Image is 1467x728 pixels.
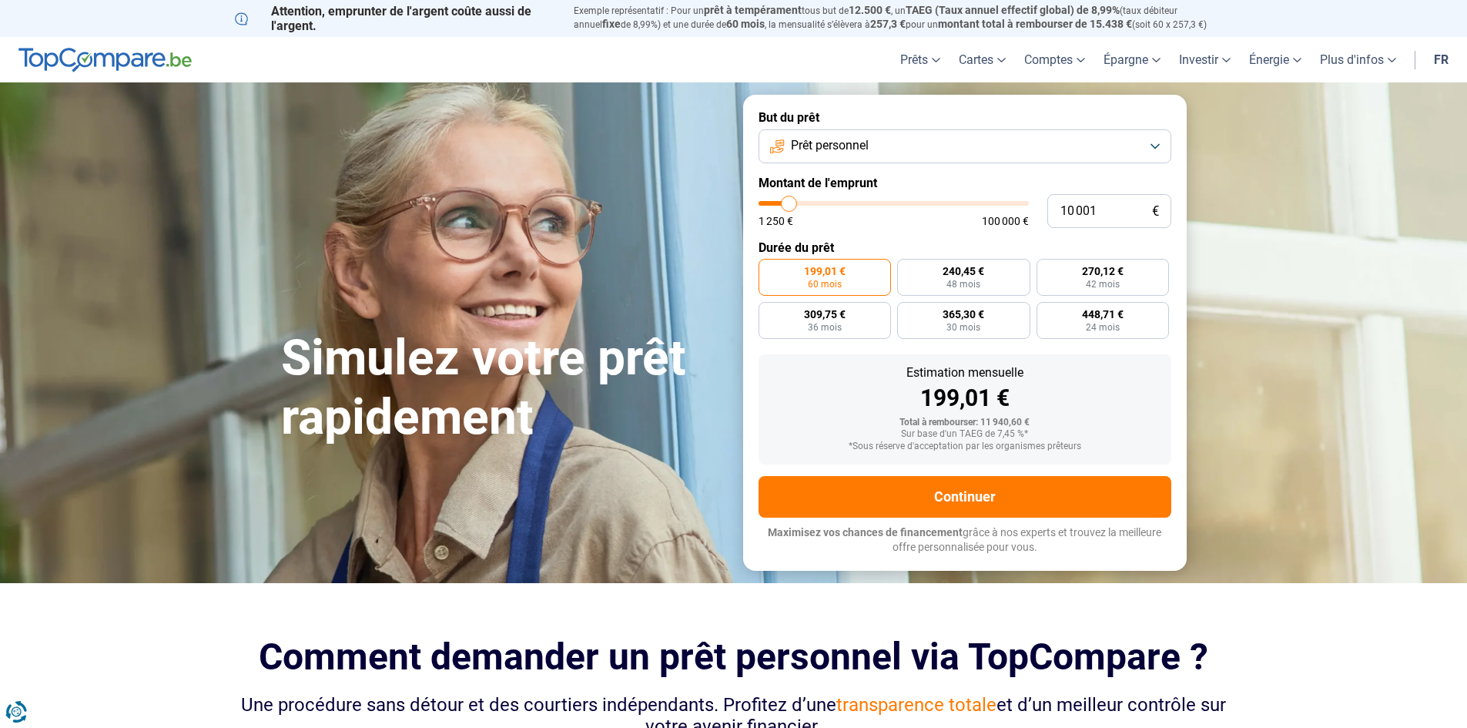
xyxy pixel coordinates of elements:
span: 309,75 € [804,309,846,320]
span: 36 mois [808,323,842,332]
div: 199,01 € [771,387,1159,410]
p: grâce à nos experts et trouvez la meilleure offre personnalisée pour vous. [759,525,1171,555]
span: fixe [602,18,621,30]
span: 257,3 € [870,18,906,30]
a: Épargne [1094,37,1170,82]
span: 100 000 € [982,216,1029,226]
span: € [1152,205,1159,218]
a: Investir [1170,37,1240,82]
span: montant total à rembourser de 15.438 € [938,18,1132,30]
p: Exemple représentatif : Pour un tous but de , un (taux débiteur annuel de 8,99%) et une durée de ... [574,4,1233,32]
a: fr [1425,37,1458,82]
label: But du prêt [759,110,1171,125]
label: Durée du prêt [759,240,1171,255]
span: 30 mois [946,323,980,332]
a: Énergie [1240,37,1311,82]
button: Continuer [759,476,1171,518]
span: transparence totale [836,694,996,716]
span: 365,30 € [943,309,984,320]
span: Maximisez vos chances de financement [768,526,963,538]
p: Attention, emprunter de l'argent coûte aussi de l'argent. [235,4,555,33]
span: 1 250 € [759,216,793,226]
label: Montant de l'emprunt [759,176,1171,190]
h2: Comment demander un prêt personnel via TopCompare ? [235,636,1233,678]
a: Plus d'infos [1311,37,1405,82]
div: Total à rembourser: 11 940,60 € [771,418,1159,428]
button: Prêt personnel [759,129,1171,163]
span: Prêt personnel [791,137,869,154]
div: Estimation mensuelle [771,367,1159,379]
span: prêt à tempérament [704,4,802,16]
img: TopCompare [18,48,192,72]
span: 240,45 € [943,266,984,277]
span: 199,01 € [804,266,846,277]
div: *Sous réserve d'acceptation par les organismes prêteurs [771,441,1159,452]
span: 60 mois [808,280,842,289]
a: Cartes [950,37,1015,82]
a: Prêts [891,37,950,82]
span: 42 mois [1086,280,1120,289]
span: 24 mois [1086,323,1120,332]
span: TAEG (Taux annuel effectif global) de 8,99% [906,4,1120,16]
span: 48 mois [946,280,980,289]
span: 270,12 € [1082,266,1124,277]
div: Sur base d'un TAEG de 7,45 %* [771,429,1159,440]
a: Comptes [1015,37,1094,82]
span: 12.500 € [849,4,891,16]
span: 448,71 € [1082,309,1124,320]
span: 60 mois [726,18,765,30]
h1: Simulez votre prêt rapidement [281,329,725,448]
